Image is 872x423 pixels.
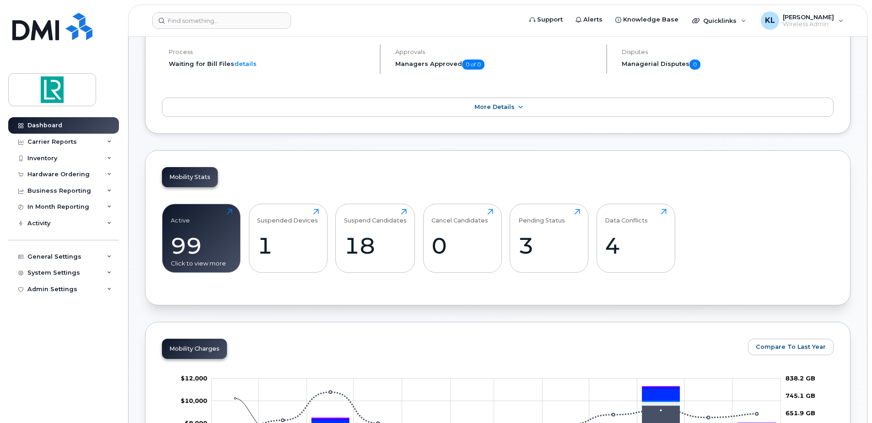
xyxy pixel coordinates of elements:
[431,232,493,259] div: 0
[431,209,493,267] a: Cancel Candidates0
[605,232,667,259] div: 4
[689,60,700,70] span: 0
[765,15,775,26] span: KL
[171,232,232,259] div: 99
[169,49,372,55] h4: Process
[181,374,207,382] tspan: $12,000
[234,60,257,67] a: details
[152,12,291,29] input: Find something...
[754,11,850,30] div: Kasey Ledet
[462,60,484,70] span: 0 of 0
[518,209,565,224] div: Pending Status
[523,11,569,29] a: Support
[431,209,488,224] div: Cancel Candidates
[171,259,232,268] div: Click to view more
[537,15,563,24] span: Support
[518,232,580,259] div: 3
[623,15,678,24] span: Knowledge Base
[395,49,598,55] h4: Approvals
[783,13,834,21] span: [PERSON_NAME]
[609,11,685,29] a: Knowledge Base
[756,342,826,351] span: Compare To Last Year
[171,209,190,224] div: Active
[622,60,834,70] h5: Managerial Disputes
[605,209,648,224] div: Data Conflicts
[783,21,834,28] span: Wireless Admin
[181,397,207,404] g: $0
[686,11,753,30] div: Quicklinks
[171,209,232,267] a: Active99Click to view more
[569,11,609,29] a: Alerts
[583,15,603,24] span: Alerts
[786,374,815,382] tspan: 838.2 GB
[181,374,207,382] g: $0
[605,209,667,267] a: Data Conflicts4
[257,209,318,224] div: Suspended Devices
[786,409,815,417] tspan: 651.9 GB
[395,60,598,70] h5: Managers Approved
[344,209,407,267] a: Suspend Candidates18
[786,392,815,399] tspan: 745.1 GB
[518,209,580,267] a: Pending Status3
[257,209,319,267] a: Suspended Devices1
[748,339,834,355] button: Compare To Last Year
[169,60,372,68] li: Waiting for Bill Files
[344,232,407,259] div: 18
[257,232,319,259] div: 1
[474,103,515,110] span: More Details
[703,17,737,24] span: Quicklinks
[181,397,207,404] tspan: $10,000
[344,209,407,224] div: Suspend Candidates
[622,49,834,55] h4: Disputes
